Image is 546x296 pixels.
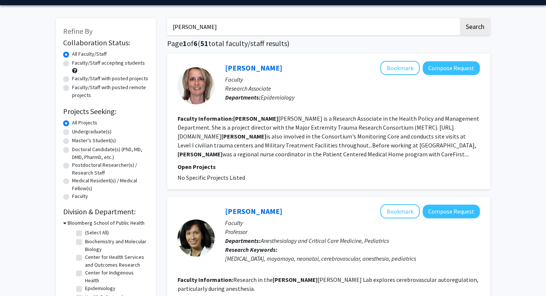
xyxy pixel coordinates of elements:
[183,39,187,48] span: 1
[72,192,88,200] label: Faculty
[167,39,490,48] h1: Page of ( total faculty/staff results)
[68,219,144,227] h3: Bloomberg School of Public Health
[6,263,32,290] iframe: Chat
[261,94,295,101] span: Epidemiology
[85,229,109,237] label: (Select All)
[85,253,147,269] label: Center for Health Services and Outcomes Research
[178,162,480,171] p: Open Projects
[200,39,208,48] span: 51
[225,84,480,93] p: Research Associate
[225,63,282,72] a: [PERSON_NAME]
[72,177,149,192] label: Medical Resident(s) / Medical Fellow(s)
[225,237,261,244] b: Departments:
[85,269,147,284] label: Center for Indigenous Health
[225,254,480,263] div: [MEDICAL_DATA], moyamoya, neonatal, cerebrovascular, anesthesia, pediatrics
[225,206,282,216] a: [PERSON_NAME]
[225,218,480,227] p: Faculty
[178,150,222,158] b: [PERSON_NAME]
[63,38,149,47] h2: Collaboration Status:
[380,61,420,75] button: Add Jennifer DeSanto to Bookmarks
[178,115,233,122] b: Faculty Information:
[221,133,266,140] b: [PERSON_NAME]
[261,237,389,244] span: Anesthesiology and Critical Care Medicine, Pediatrics
[167,18,459,35] input: Search Keywords
[225,246,277,253] b: Research Keywords:
[72,146,149,161] label: Doctoral Candidate(s) (PhD, MD, DMD, PharmD, etc.)
[63,207,149,216] h2: Division & Department:
[225,75,480,84] p: Faculty
[423,205,480,218] button: Compose Request to Jennifer Lee-Summers
[460,18,490,35] button: Search
[85,284,116,292] label: Epidemiology
[423,61,480,75] button: Compose Request to Jennifer DeSanto
[225,94,261,101] b: Departments:
[178,276,233,283] b: Faculty Information:
[178,115,479,158] fg-read-more: [PERSON_NAME] is a Research Associate in the Health Policy and Management Department. She is a pr...
[178,276,478,292] fg-read-more: Research in the [PERSON_NAME] Lab explores cerebrovascular autoregulation, particularly during an...
[63,107,149,116] h2: Projects Seeking:
[63,26,92,36] span: Refine By
[233,115,278,122] b: [PERSON_NAME]
[85,238,147,253] label: Biochemistry and Molecular Biology
[72,137,116,144] label: Master's Student(s)
[273,276,318,283] b: [PERSON_NAME]
[72,75,148,82] label: Faculty/Staff with posted projects
[72,119,97,127] label: All Projects
[72,50,107,58] label: All Faculty/Staff
[194,39,198,48] span: 6
[72,59,145,67] label: Faculty/Staff accepting students
[178,174,245,181] span: No Specific Projects Listed
[72,161,149,177] label: Postdoctoral Researcher(s) / Research Staff
[72,84,149,99] label: Faculty/Staff with posted remote projects
[72,128,111,136] label: Undergraduate(s)
[225,227,480,236] p: Professor
[380,204,420,218] button: Add Jennifer Lee-Summers to Bookmarks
